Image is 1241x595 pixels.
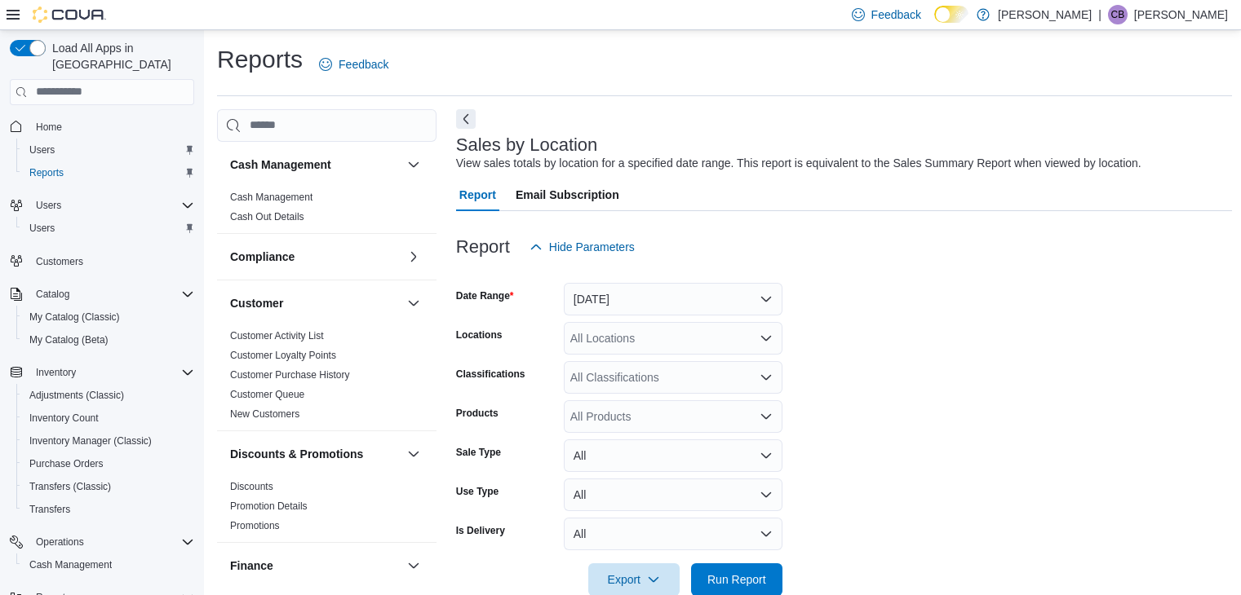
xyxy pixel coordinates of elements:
span: Home [29,117,194,137]
p: [PERSON_NAME] [998,5,1092,24]
span: Purchase Orders [23,454,194,474]
button: Users [16,139,201,161]
span: Cash Management [230,191,312,204]
button: Transfers [16,498,201,521]
span: Inventory Manager (Classic) [23,431,194,451]
span: Users [29,222,55,235]
a: Purchase Orders [23,454,110,474]
a: Cash Management [230,192,312,203]
span: Discounts [230,480,273,493]
button: Users [3,194,201,217]
div: View sales totals by location for a specified date range. This report is equivalent to the Sales ... [456,155,1141,172]
img: Cova [33,7,106,23]
button: Discounts & Promotions [404,444,423,464]
a: My Catalog (Classic) [23,307,126,327]
span: Operations [29,532,194,552]
button: Transfers (Classic) [16,475,201,498]
button: Open list of options [760,332,773,345]
button: Inventory [29,363,82,382]
a: Reports [23,163,70,183]
a: Cash Management [23,555,118,575]
button: All [564,518,782,550]
button: Cash Management [404,155,423,174]
a: Promotion Details [230,500,308,512]
button: Compliance [230,249,401,265]
button: [DATE] [564,283,782,315]
label: Use Type [456,485,499,498]
button: Cash Management [230,156,401,173]
a: Adjustments (Classic) [23,386,131,405]
button: Discounts & Promotions [230,446,401,462]
div: Customer [217,326,437,430]
button: Open list of options [760,371,773,384]
button: Catalog [3,283,201,306]
span: Cash Out Details [230,210,304,223]
button: My Catalog (Classic) [16,306,201,328]
a: Customer Purchase History [230,369,350,381]
span: Adjustments (Classic) [29,389,124,402]
div: Casey Bennett [1108,5,1128,24]
a: Transfers (Classic) [23,477,117,496]
span: Inventory Count [23,408,194,428]
span: Cash Management [29,558,112,571]
label: Locations [456,328,503,342]
span: Promotion Details [230,500,308,513]
span: Customer Purchase History [230,368,350,381]
span: My Catalog (Beta) [29,333,109,346]
h3: Report [456,237,510,257]
button: Inventory Count [16,407,201,430]
label: Is Delivery [456,524,505,537]
span: Transfers (Classic) [23,477,194,496]
span: Customer Activity List [230,329,324,342]
a: Customer Loyalty Points [230,350,336,361]
p: | [1098,5,1101,24]
label: Products [456,407,499,420]
span: My Catalog (Classic) [29,311,120,324]
span: New Customers [230,408,299,421]
span: Load All Apps in [GEOGRAPHIC_DATA] [46,40,194,73]
span: Run Report [707,571,766,588]
button: Users [29,196,68,215]
button: Customers [3,249,201,273]
h3: Customer [230,295,283,311]
span: Inventory Count [29,412,99,425]
span: Adjustments (Classic) [23,386,194,405]
span: Hide Parameters [549,239,635,255]
span: Dark Mode [934,23,935,24]
span: Transfers (Classic) [29,480,111,493]
h3: Finance [230,558,273,574]
span: My Catalog (Classic) [23,307,194,327]
a: Discounts [230,481,273,492]
span: Cash Management [23,555,194,575]
span: Transfers [29,503,70,516]
span: Transfers [23,500,194,519]
button: Users [16,217,201,240]
span: Customers [29,251,194,271]
button: Customer [404,293,423,313]
span: Feedback [871,7,921,23]
button: Home [3,115,201,139]
span: Operations [36,535,84,549]
button: All [564,439,782,472]
span: Inventory [36,366,76,379]
span: Inventory Manager (Classic) [29,434,152,447]
div: Cash Management [217,187,437,233]
h3: Cash Management [230,156,331,173]
a: New Customers [230,408,299,420]
button: Open list of options [760,410,773,423]
span: Users [29,196,194,215]
p: [PERSON_NAME] [1134,5,1228,24]
span: Customers [36,255,83,268]
button: Hide Parameters [523,231,641,263]
span: Purchase Orders [29,457,104,470]
button: Cash Management [16,553,201,576]
button: Compliance [404,247,423,267]
h3: Compliance [230,249,295,265]
button: My Catalog (Beta) [16,328,201,351]
span: Inventory [29,363,194,382]
a: Customer Activity List [230,330,324,342]
button: Next [456,109,476,129]
span: Promotions [230,519,280,532]
span: My Catalog (Beta) [23,330,194,350]
a: Customers [29,252,90,271]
